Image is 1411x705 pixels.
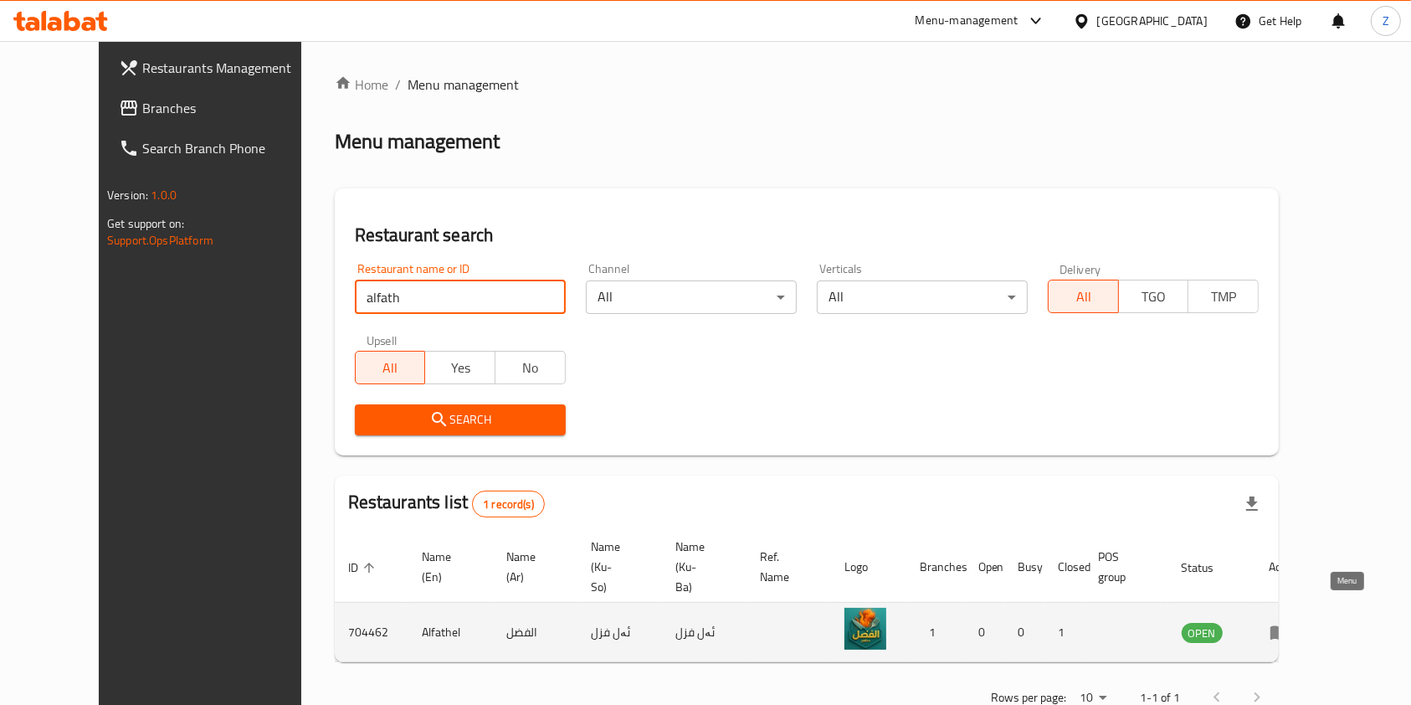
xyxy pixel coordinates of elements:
a: Home [335,75,388,95]
h2: Menu management [335,128,500,155]
span: Name (Ar) [506,547,557,587]
a: Search Branch Phone [105,128,335,168]
span: Name (Ku-So) [591,537,642,597]
button: TGO [1118,280,1189,313]
a: Branches [105,88,335,128]
span: Name (Ku-Ba) [675,537,726,597]
span: Restaurants Management [142,58,321,78]
th: Closed [1045,532,1085,603]
span: Get support on: [107,213,184,234]
span: Menu management [408,75,519,95]
span: Z [1383,12,1389,30]
td: 0 [1005,603,1045,662]
button: No [495,351,566,384]
span: Search [368,409,552,430]
td: 1 [1045,603,1085,662]
span: All [362,356,419,380]
div: All [586,280,797,314]
button: All [1048,280,1119,313]
th: Busy [1005,532,1045,603]
td: الفضل [493,603,577,662]
div: Export file [1232,484,1272,524]
span: TMP [1195,285,1252,309]
table: enhanced table [335,532,1314,662]
span: Name (En) [422,547,473,587]
span: POS group [1099,547,1148,587]
td: Alfathel [408,603,493,662]
td: ئەل فزل [662,603,747,662]
td: ئەل فزل [577,603,662,662]
div: Menu-management [916,11,1018,31]
th: Action [1256,532,1314,603]
input: Search for restaurant name or ID.. [355,280,566,314]
a: Restaurants Management [105,48,335,88]
td: 1 [906,603,965,662]
button: Yes [424,351,495,384]
span: Status [1182,558,1236,578]
div: [GEOGRAPHIC_DATA] [1097,12,1208,30]
span: TGO [1126,285,1183,309]
label: Delivery [1060,263,1101,275]
span: 1.0.0 [151,184,177,206]
span: Branches [142,98,321,118]
th: Branches [906,532,965,603]
span: 1 record(s) [473,497,544,512]
h2: Restaurant search [355,223,1259,248]
li: / [395,75,401,95]
nav: breadcrumb [335,75,1279,95]
span: Search Branch Phone [142,138,321,158]
a: Support.OpsPlatform [107,229,213,251]
button: All [355,351,426,384]
button: Search [355,404,566,435]
span: ID [348,558,380,578]
td: 704462 [335,603,408,662]
span: No [502,356,559,380]
td: 0 [965,603,1005,662]
span: Ref. Name [760,547,811,587]
button: TMP [1188,280,1259,313]
h2: Restaurants list [348,490,545,517]
span: Version: [107,184,148,206]
span: Yes [432,356,489,380]
img: Alfathel [844,608,886,650]
th: Open [965,532,1005,603]
label: Upsell [367,334,398,346]
div: All [817,280,1028,314]
th: Logo [831,532,906,603]
span: All [1055,285,1112,309]
span: OPEN [1182,624,1223,643]
div: Total records count [472,491,545,517]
